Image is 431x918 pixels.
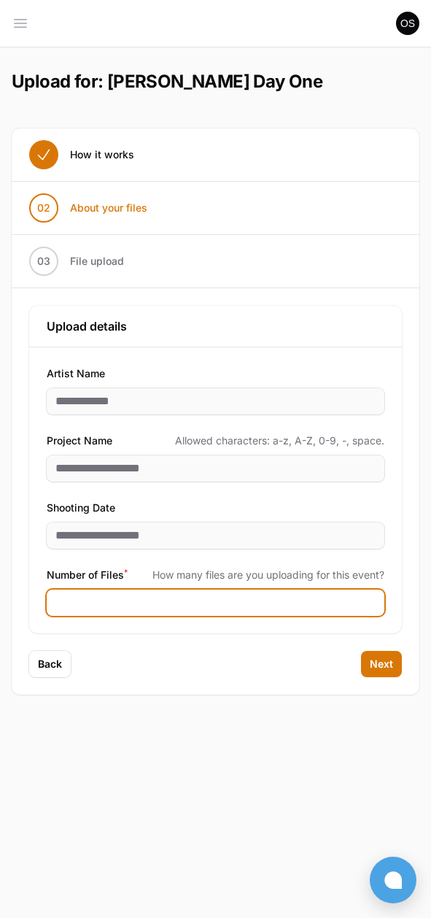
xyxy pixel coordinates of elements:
[37,201,50,215] span: 02
[47,317,384,335] h3: Upload details
[175,433,384,448] span: Allowed characters: a-z, A-Z, 0-9, -, space.
[47,432,112,450] span: Project Name
[38,657,62,671] span: Back
[12,182,165,234] button: 02 About your files
[12,70,419,93] h1: Upload for: [PERSON_NAME] Day One
[396,12,419,35] button: User menu
[12,128,152,181] button: How it works
[47,365,105,382] span: Artist Name
[370,857,416,903] button: Open chat window
[361,651,402,677] button: Next
[47,499,115,517] span: Shooting Date
[396,12,419,35] img: Avatar of Once Like a Spark
[47,566,128,584] span: Number of Files
[12,235,141,288] button: 03 File upload
[29,651,71,677] button: Back
[370,657,393,671] span: Next
[70,147,134,162] span: How it works
[152,568,384,582] span: How many files are you uploading for this event?
[70,254,124,269] span: File upload
[70,201,147,215] span: About your files
[37,254,50,269] span: 03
